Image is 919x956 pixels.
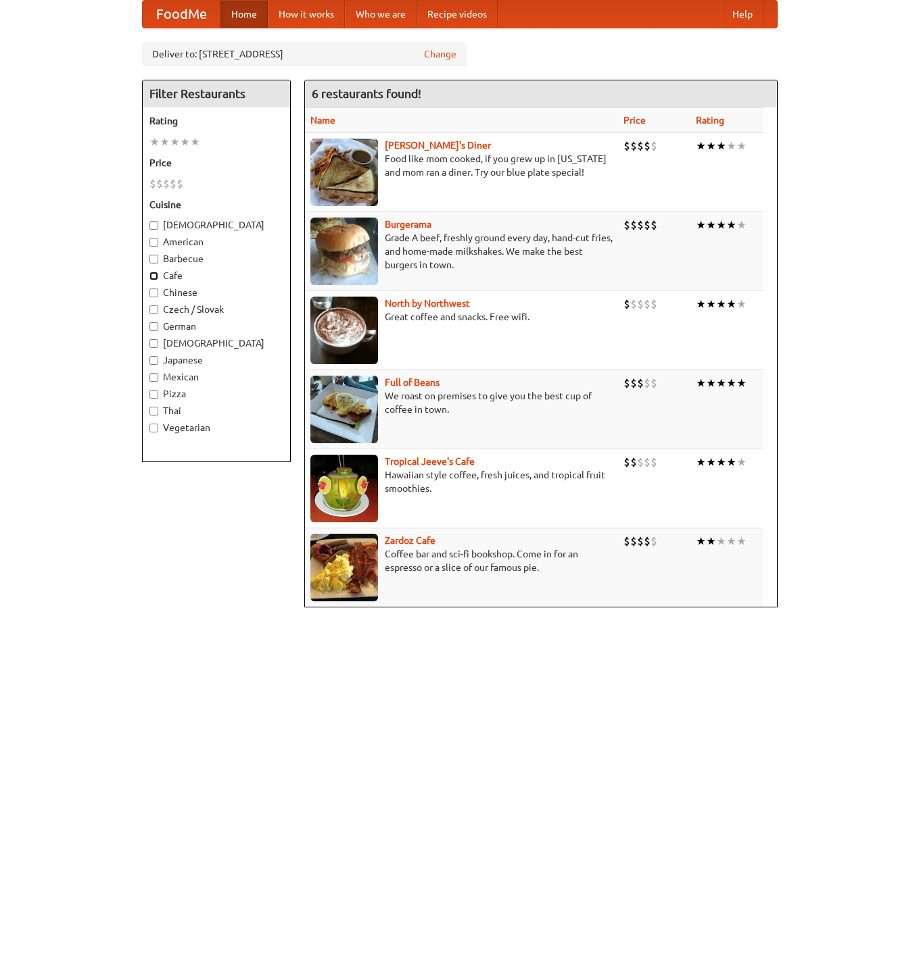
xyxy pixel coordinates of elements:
[149,272,158,280] input: Cafe
[385,377,440,388] a: Full of Beans
[149,407,158,416] input: Thai
[149,421,283,434] label: Vegetarian
[726,218,736,232] li: ★
[310,468,613,495] p: Hawaiian style coffee, fresh juices, and tropical fruit smoothies.
[156,176,163,191] li: $
[149,404,283,418] label: Thai
[706,139,716,153] li: ★
[651,139,657,153] li: $
[706,534,716,549] li: ★
[637,218,644,232] li: $
[630,376,637,391] li: $
[149,156,283,170] h5: Price
[149,235,283,249] label: American
[696,218,706,232] li: ★
[630,297,637,311] li: $
[149,269,283,282] label: Cafe
[623,139,630,153] li: $
[696,455,706,470] li: ★
[637,376,644,391] li: $
[149,114,283,128] h5: Rating
[149,305,158,314] input: Czech / Slovak
[706,297,716,311] li: ★
[736,297,747,311] li: ★
[637,139,644,153] li: $
[149,370,283,384] label: Mexican
[385,219,431,230] a: Burgerama
[644,139,651,153] li: $
[149,176,156,191] li: $
[736,218,747,232] li: ★
[310,115,335,126] a: Name
[630,534,637,549] li: $
[726,534,736,549] li: ★
[736,376,747,391] li: ★
[149,356,158,365] input: Japanese
[149,255,158,263] input: Barbecue
[644,534,651,549] li: $
[623,115,646,126] a: Price
[142,42,467,66] div: Deliver to: [STREET_ADDRESS]
[310,218,378,285] img: burgerama.jpg
[149,336,283,350] label: [DEMOGRAPHIC_DATA]
[630,218,637,232] li: $
[696,376,706,391] li: ★
[163,176,170,191] li: $
[637,297,644,311] li: $
[312,87,421,100] ng-pluralize: 6 restaurants found!
[651,297,657,311] li: $
[385,298,470,309] a: North by Northwest
[623,376,630,391] li: $
[310,534,378,601] img: zardoz.jpg
[385,140,491,151] a: [PERSON_NAME]'s Diner
[726,455,736,470] li: ★
[268,1,345,28] a: How it works
[310,389,613,416] p: We roast on premises to give you the best cup of coffee in town.
[623,455,630,470] li: $
[149,373,158,382] input: Mexican
[385,535,435,546] b: Zardoz Cafe
[696,139,706,153] li: ★
[180,134,190,149] li: ★
[630,455,637,470] li: $
[149,320,283,333] label: German
[170,134,180,149] li: ★
[149,134,160,149] li: ★
[143,80,290,107] h4: Filter Restaurants
[149,218,283,232] label: [DEMOGRAPHIC_DATA]
[726,297,736,311] li: ★
[696,534,706,549] li: ★
[149,339,158,348] input: [DEMOGRAPHIC_DATA]
[736,534,747,549] li: ★
[149,424,158,432] input: Vegetarian
[149,286,283,299] label: Chinese
[623,218,630,232] li: $
[716,297,726,311] li: ★
[176,176,183,191] li: $
[623,534,630,549] li: $
[310,139,378,206] img: sallys.jpg
[385,456,475,467] a: Tropical Jeeve's Cafe
[696,297,706,311] li: ★
[644,297,651,311] li: $
[310,310,613,324] p: Great coffee and snacks. Free wifi.
[160,134,170,149] li: ★
[149,221,158,230] input: [DEMOGRAPHIC_DATA]
[149,252,283,266] label: Barbecue
[149,303,283,316] label: Czech / Slovak
[630,139,637,153] li: $
[716,455,726,470] li: ★
[170,176,176,191] li: $
[722,1,763,28] a: Help
[736,455,747,470] li: ★
[651,218,657,232] li: $
[424,47,456,61] a: Change
[696,115,724,126] a: Rating
[716,139,726,153] li: ★
[716,376,726,391] li: ★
